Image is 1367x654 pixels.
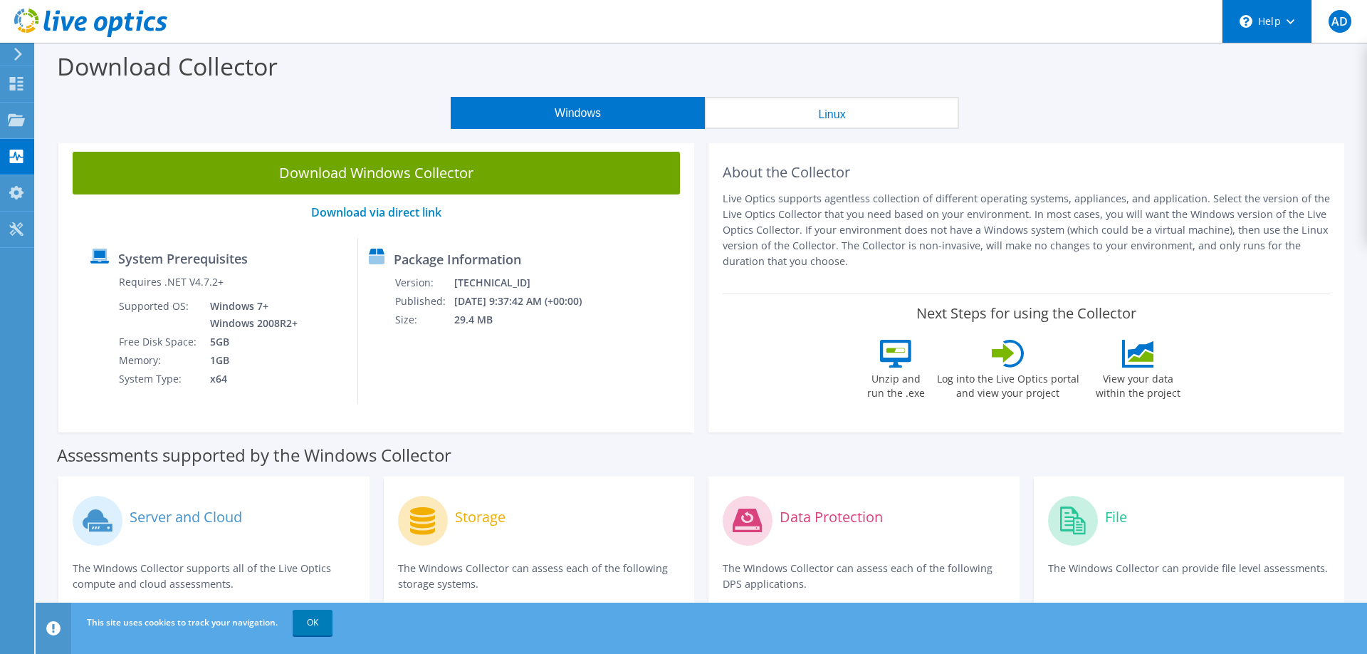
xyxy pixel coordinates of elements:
p: The Windows Collector supports all of the Live Optics compute and cloud assessments. [73,561,355,592]
label: Package Information [394,252,521,266]
span: AD [1329,10,1351,33]
td: 1GB [199,351,300,370]
td: x64 [199,370,300,388]
td: System Type: [118,370,199,388]
h2: About the Collector [723,164,1330,181]
label: System Prerequisites [118,251,248,266]
button: Windows [451,97,705,129]
a: OK [293,610,332,635]
label: File [1105,510,1127,524]
button: Linux [705,97,959,129]
td: Free Disk Space: [118,333,199,351]
td: Size: [394,311,454,329]
label: Requires .NET V4.7.2+ [119,275,224,289]
td: [DATE] 9:37:42 AM (+00:00) [454,292,601,311]
a: Download Windows Collector [73,152,680,194]
label: Data Protection [780,510,883,524]
td: Memory: [118,351,199,370]
svg: \n [1240,15,1252,28]
td: Version: [394,274,454,292]
td: Windows 7+ Windows 2008R2+ [199,297,300,333]
p: The Windows Collector can assess each of the following storage systems. [398,561,681,592]
td: 5GB [199,333,300,351]
td: [TECHNICAL_ID] [454,274,601,292]
label: Unzip and run the .exe [864,368,929,400]
span: This site uses cookies to track your navigation. [87,616,278,628]
label: Next Steps for using the Collector [916,305,1136,322]
label: Storage [455,510,506,524]
td: Published: [394,292,454,311]
label: Log into the Live Optics portal and view your project [936,368,1080,400]
label: View your data within the project [1087,368,1190,400]
td: Supported OS: [118,297,199,333]
p: The Windows Collector can assess each of the following DPS applications. [723,561,1005,592]
label: Assessments supported by the Windows Collector [57,448,451,462]
p: The Windows Collector can provide file level assessments. [1048,561,1331,590]
label: Download Collector [57,50,278,83]
a: Download via direct link [311,204,441,220]
td: 29.4 MB [454,311,601,329]
p: Live Optics supports agentless collection of different operating systems, appliances, and applica... [723,191,1330,269]
label: Server and Cloud [130,510,242,524]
